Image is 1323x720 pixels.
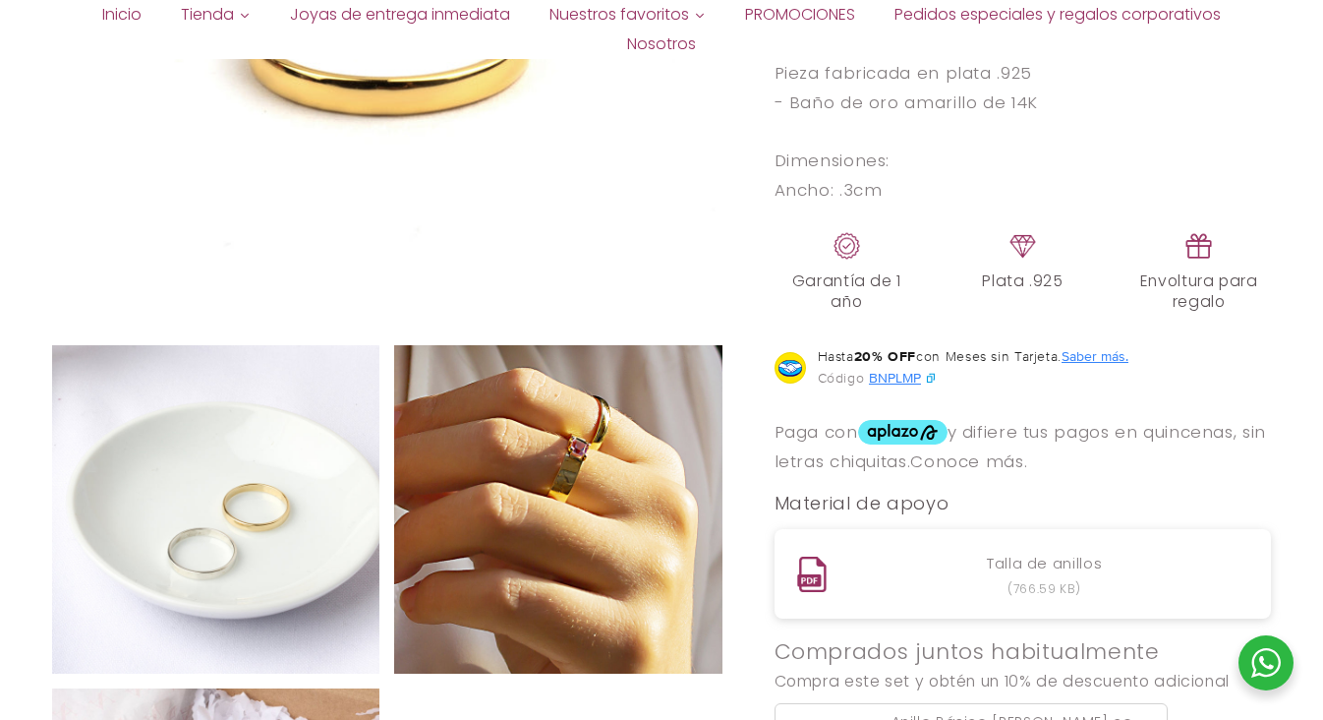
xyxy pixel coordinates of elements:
span: Dimensiones: [775,149,891,172]
h3: Comprados juntos habitualmente [775,638,1272,666]
span: Plata .925 [982,271,1063,291]
aplazo-placement: Paga con y difiere tus pagos en quincenas, sin letras chiquitas. [775,420,1266,473]
button: BNPLMP [869,366,937,390]
button: Abrir modal [1062,346,1128,366]
span: Nosotros [627,33,696,55]
span: Ancho: .3cm [775,178,883,202]
span: Código [818,366,865,390]
img: Talla de anillos [794,557,830,592]
span: Hasta con Meses sin Tarjeta. [818,346,1128,366]
img: Logo Mercado Pago [775,352,806,384]
span: Pedidos especiales y regalos corporativos [894,4,1221,26]
a: Nosotros [607,30,716,59]
span: Inicio [102,4,142,26]
span: Garantía de 1 año [775,271,920,312]
img: piedras.png [1007,230,1039,262]
img: regalo.png [1183,230,1215,262]
span: Nuestros favoritos [549,4,689,26]
img: 020R01_C.jpg [52,345,380,674]
strong: 20% OFF [854,346,916,366]
img: 4c2f55c2-7776-4d44-83bd-9254c8813c9c.svg [925,372,937,384]
img: garantia_c18dc29f-4896-4fa4-87c9-e7d42e7c347f.png [832,230,863,262]
a: Talla de anillos [837,549,1252,578]
span: (766.59 KB) [837,578,1252,599]
span: Tienda [181,4,234,26]
img: 020R02_M.jpg [394,345,722,674]
h2: Material de apoyo [775,492,1272,514]
span: BNPLMP [869,368,921,388]
span: PROMOCIONES [745,4,855,26]
span: Joyas de entrega inmediata [290,4,510,26]
span: Pieza fabricada en plata .925 [775,61,1032,85]
h4: Compra este set y obtén un 10% de descuento adicional [775,672,1272,691]
span: Envoltura para regalo [1126,271,1272,312]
